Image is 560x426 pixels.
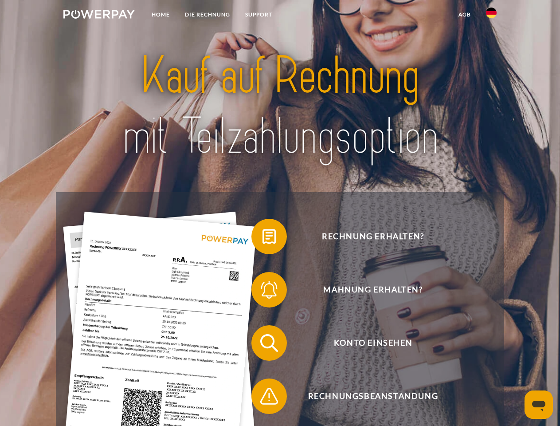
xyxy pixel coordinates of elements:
iframe: Schaltfläche zum Öffnen des Messaging-Fensters [525,390,553,419]
img: qb_warning.svg [258,385,280,407]
a: DIE RECHNUNG [177,7,238,23]
span: Rechnung erhalten? [264,219,482,254]
button: Rechnungsbeanstandung [251,379,482,414]
img: title-powerpay_de.svg [85,43,475,170]
a: agb [451,7,478,23]
img: de [486,8,497,18]
span: Konto einsehen [264,325,482,361]
a: SUPPORT [238,7,280,23]
button: Mahnung erhalten? [251,272,482,308]
img: qb_bill.svg [258,225,280,248]
img: qb_bell.svg [258,279,280,301]
a: Home [144,7,177,23]
span: Mahnung erhalten? [264,272,482,308]
img: logo-powerpay-white.svg [63,10,135,19]
button: Rechnung erhalten? [251,219,482,254]
button: Konto einsehen [251,325,482,361]
img: qb_search.svg [258,332,280,354]
span: Rechnungsbeanstandung [264,379,482,414]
